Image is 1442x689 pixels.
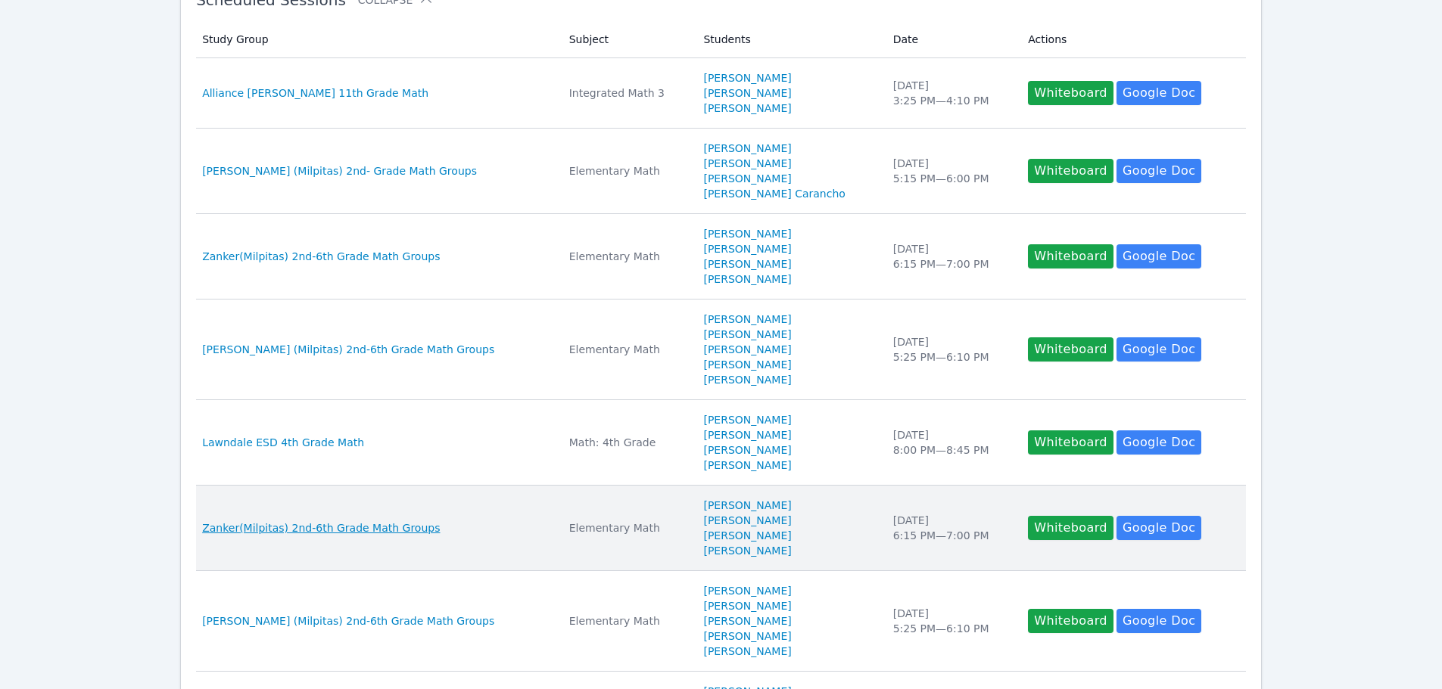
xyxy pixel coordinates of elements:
[1028,516,1113,540] button: Whiteboard
[196,129,1246,214] tr: [PERSON_NAME] (Milpitas) 2nd- Grade Math GroupsElementary Math[PERSON_NAME][PERSON_NAME][PERSON_N...
[703,342,791,357] a: [PERSON_NAME]
[1117,244,1201,268] a: Google Doc
[569,342,686,357] div: Elementary Math
[196,486,1246,571] tr: Zanker(Milpitas) 2nd-6th Grade Math GroupsElementary Math[PERSON_NAME][PERSON_NAME][PERSON_NAME][...
[703,598,791,613] a: [PERSON_NAME]
[703,85,791,101] a: [PERSON_NAME]
[202,342,494,357] a: [PERSON_NAME] (Milpitas) 2nd-6th Grade Math Groups
[1019,21,1246,58] th: Actions
[202,163,477,178] a: [PERSON_NAME] (Milpitas) 2nd- Grade Math Groups
[893,427,1011,458] div: [DATE] 8:00 PM — 8:45 PM
[703,70,791,85] a: [PERSON_NAME]
[703,372,791,387] a: [PERSON_NAME]
[1028,609,1113,633] button: Whiteboard
[703,628,791,644] a: [PERSON_NAME]
[703,171,791,186] a: [PERSON_NAME]
[569,249,686,264] div: Elementary Math
[703,141,791,156] a: [PERSON_NAME]
[1028,337,1113,362] button: Whiteboard
[196,214,1246,299] tr: Zanker(Milpitas) 2nd-6th Grade Math GroupsElementary Math[PERSON_NAME][PERSON_NAME][PERSON_NAME][...
[703,241,791,256] a: [PERSON_NAME]
[694,21,883,58] th: Students
[202,435,364,450] a: Lawndale ESD 4th Grade Math
[569,85,686,101] div: Integrated Math 3
[560,21,695,58] th: Subject
[1117,81,1201,105] a: Google Doc
[703,156,791,171] a: [PERSON_NAME]
[703,186,845,201] a: [PERSON_NAME] Carancho
[703,442,791,458] a: [PERSON_NAME]
[202,520,440,535] a: Zanker(Milpitas) 2nd-6th Grade Math Groups
[703,101,791,116] a: [PERSON_NAME]
[1028,81,1113,105] button: Whiteboard
[1028,159,1113,183] button: Whiteboard
[703,528,791,543] a: [PERSON_NAME]
[196,571,1246,672] tr: [PERSON_NAME] (Milpitas) 2nd-6th Grade Math GroupsElementary Math[PERSON_NAME][PERSON_NAME][PERSO...
[703,226,791,241] a: [PERSON_NAME]
[1117,516,1201,540] a: Google Doc
[569,613,686,628] div: Elementary Math
[884,21,1020,58] th: Date
[893,156,1011,186] div: [DATE] 5:15 PM — 6:00 PM
[1028,430,1113,455] button: Whiteboard
[1117,430,1201,455] a: Google Doc
[196,21,560,58] th: Study Group
[569,435,686,450] div: Math: 4th Grade
[703,644,791,659] a: [PERSON_NAME]
[703,272,791,287] a: [PERSON_NAME]
[893,334,1011,365] div: [DATE] 5:25 PM — 6:10 PM
[703,613,791,628] a: [PERSON_NAME]
[703,458,791,473] a: [PERSON_NAME]
[1117,609,1201,633] a: Google Doc
[893,606,1011,636] div: [DATE] 5:25 PM — 6:10 PM
[569,163,686,178] div: Elementary Math
[1117,337,1201,362] a: Google Doc
[703,427,791,442] a: [PERSON_NAME]
[196,299,1246,400] tr: [PERSON_NAME] (Milpitas) 2nd-6th Grade Math GroupsElementary Math[PERSON_NAME][PERSON_NAME][PERSO...
[703,256,791,272] a: [PERSON_NAME]
[202,249,440,264] a: Zanker(Milpitas) 2nd-6th Grade Math Groups
[893,513,1011,543] div: [DATE] 6:15 PM — 7:00 PM
[703,583,791,598] a: [PERSON_NAME]
[703,498,791,513] a: [PERSON_NAME]
[893,78,1011,108] div: [DATE] 3:25 PM — 4:10 PM
[202,85,428,101] a: Alliance [PERSON_NAME] 11th Grade Math
[202,613,494,628] a: [PERSON_NAME] (Milpitas) 2nd-6th Grade Math Groups
[893,241,1011,272] div: [DATE] 6:15 PM — 7:00 PM
[1028,244,1113,268] button: Whiteboard
[703,357,791,372] a: [PERSON_NAME]
[1117,159,1201,183] a: Google Doc
[569,520,686,535] div: Elementary Math
[703,513,791,528] a: [PERSON_NAME]
[703,327,791,342] a: [PERSON_NAME]
[703,412,791,427] a: [PERSON_NAME]
[196,400,1246,486] tr: Lawndale ESD 4th Grade MathMath: 4th Grade[PERSON_NAME][PERSON_NAME][PERSON_NAME][PERSON_NAME][DA...
[703,312,791,327] a: [PERSON_NAME]
[703,543,791,558] a: [PERSON_NAME]
[196,58,1246,129] tr: Alliance [PERSON_NAME] 11th Grade MathIntegrated Math 3[PERSON_NAME][PERSON_NAME][PERSON_NAME][DA...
